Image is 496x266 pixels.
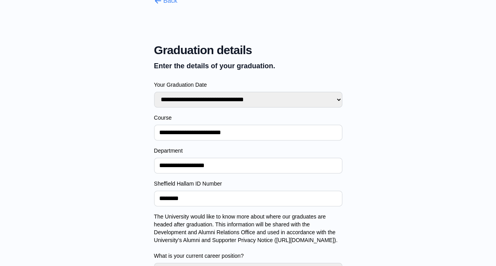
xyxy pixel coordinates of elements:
p: Enter the details of your graduation. [154,60,342,71]
label: Sheffield Hallam ID Number [154,180,342,188]
span: Graduation details [154,43,342,57]
label: Department [154,147,342,155]
label: Your Graduation Date [154,81,342,89]
label: Course [154,114,342,122]
label: The University would like to know more about where our graduates are headed after graduation. Thi... [154,213,342,260]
